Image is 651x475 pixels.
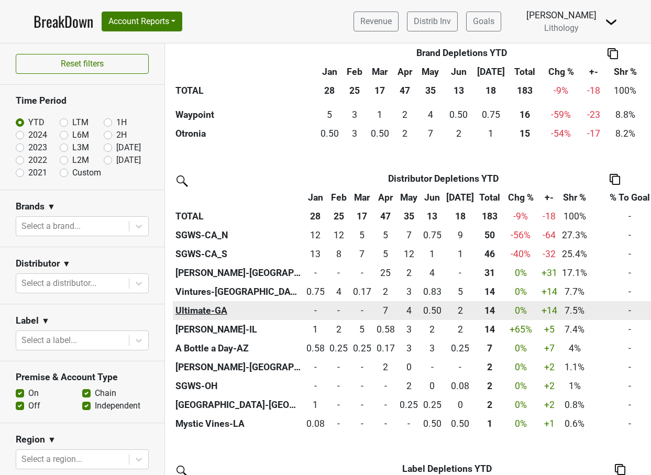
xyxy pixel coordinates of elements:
[476,127,506,140] div: 1
[479,304,500,317] div: 14
[397,339,421,358] td: 2.834
[477,358,503,377] th: 2.000
[444,207,477,226] th: 18
[606,105,645,124] td: 8.8%
[421,339,444,358] td: 3
[554,85,568,96] span: -9%
[343,62,367,81] th: Feb: activate to sort column ascending
[423,266,442,280] div: 4
[304,339,327,358] td: 0.583
[421,358,444,377] td: 0
[28,141,47,154] label: 2023
[327,320,351,339] td: 1.75
[423,304,442,317] div: 0.50
[28,387,39,400] label: On
[327,169,560,188] th: Distributor Depletions YTD
[327,263,351,282] td: 0
[374,282,398,301] td: 1.833
[306,285,325,299] div: 0.75
[62,258,71,270] span: ▼
[477,226,503,245] th: 49.999
[606,81,645,100] td: 100%
[116,154,141,167] label: [DATE]
[304,358,327,377] td: 0
[317,105,343,124] td: 5
[329,304,348,317] div: -
[317,124,343,143] td: 0.5
[16,315,39,326] h3: Label
[304,301,327,320] td: 0
[416,81,444,100] th: 35
[28,167,47,179] label: 2021
[543,211,556,222] span: -18
[350,282,374,301] td: 0.167
[329,341,348,355] div: 0.25
[559,339,590,358] td: 4%
[350,263,374,282] td: 0
[446,323,474,336] div: 2
[28,154,47,167] label: 2022
[393,81,416,100] th: 47
[34,10,93,32] a: BreakDown
[377,304,395,317] div: 7
[350,188,374,207] th: Mar: activate to sort column ascending
[353,304,371,317] div: -
[377,360,395,374] div: 2
[369,108,390,121] div: 1
[479,266,500,280] div: 31
[476,108,506,121] div: 0.75
[421,245,444,263] td: 1.333
[28,129,47,141] label: 2024
[473,124,509,143] td: 1.167
[41,315,50,327] span: ▼
[374,263,398,282] td: 25.17
[444,339,477,358] td: 0.25
[16,201,45,212] h3: Brands
[304,263,327,282] td: 0
[353,266,371,280] div: -
[173,320,304,339] th: [PERSON_NAME]-IL
[319,127,339,140] div: 0.50
[374,245,398,263] td: 4.833
[72,116,89,129] label: LTM
[395,108,414,121] div: 2
[503,358,539,377] td: 0 %
[397,282,421,301] td: 2.5
[473,62,509,81] th: Jul: activate to sort column ascending
[446,228,474,242] div: 9
[16,258,60,269] h3: Distributor
[559,226,590,245] td: 27.3%
[327,339,351,358] td: 0.25
[173,124,317,143] th: Otronia
[400,228,418,242] div: 7
[477,320,503,339] th: 13.580
[173,62,317,81] th: &nbsp;: activate to sort column ascending
[416,124,444,143] td: 6.5
[306,304,325,317] div: -
[503,282,539,301] td: 0 %
[610,174,620,185] img: Copy to clipboard
[327,207,351,226] th: 25
[306,323,325,336] div: 1
[542,304,557,317] div: +14
[353,360,371,374] div: -
[343,124,367,143] td: 3
[353,247,371,261] div: 7
[446,285,474,299] div: 5
[477,263,503,282] th: 31.336
[345,127,364,140] div: 3
[400,304,418,317] div: 4
[173,358,304,377] th: [PERSON_NAME]-[GEOGRAPHIC_DATA]
[367,81,393,100] th: 17
[16,434,45,445] h3: Region
[479,323,500,336] div: 14
[374,226,398,245] td: 5.333
[395,127,414,140] div: 2
[345,108,364,121] div: 3
[343,81,367,100] th: 25
[397,301,421,320] td: 4.33
[350,207,374,226] th: 17
[173,339,304,358] th: A Bottle a Day-AZ
[304,320,327,339] td: 1
[374,301,398,320] td: 7.08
